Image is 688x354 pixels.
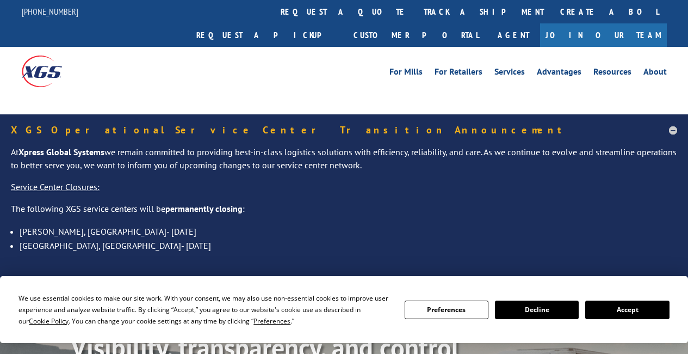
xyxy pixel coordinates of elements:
[29,316,69,326] span: Cookie Policy
[435,68,482,80] a: For Retailers
[487,23,540,47] a: Agent
[540,23,667,47] a: Join Our Team
[11,146,677,181] p: At we remain committed to providing best-in-class logistics solutions with efficiency, reliabilit...
[643,68,667,80] a: About
[537,68,581,80] a: Advantages
[405,301,488,319] button: Preferences
[165,203,243,214] strong: permanently closing
[11,125,677,135] h5: XGS Operational Service Center Transition Announcement
[494,68,525,80] a: Services
[18,292,391,327] div: We use essential cookies to make our site work. With your consent, we may also use non-essential ...
[389,68,423,80] a: For Mills
[188,23,345,47] a: Request a pickup
[20,239,677,253] li: [GEOGRAPHIC_DATA], [GEOGRAPHIC_DATA]- [DATE]
[495,301,579,319] button: Decline
[11,203,677,224] p: The following XGS service centers will be :
[22,6,78,17] a: [PHONE_NUMBER]
[18,147,104,157] strong: Xpress Global Systems
[253,316,290,326] span: Preferences
[11,181,100,192] u: Service Center Closures:
[585,301,669,319] button: Accept
[593,68,631,80] a: Resources
[20,224,677,239] li: [PERSON_NAME], [GEOGRAPHIC_DATA]- [DATE]
[345,23,487,47] a: Customer Portal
